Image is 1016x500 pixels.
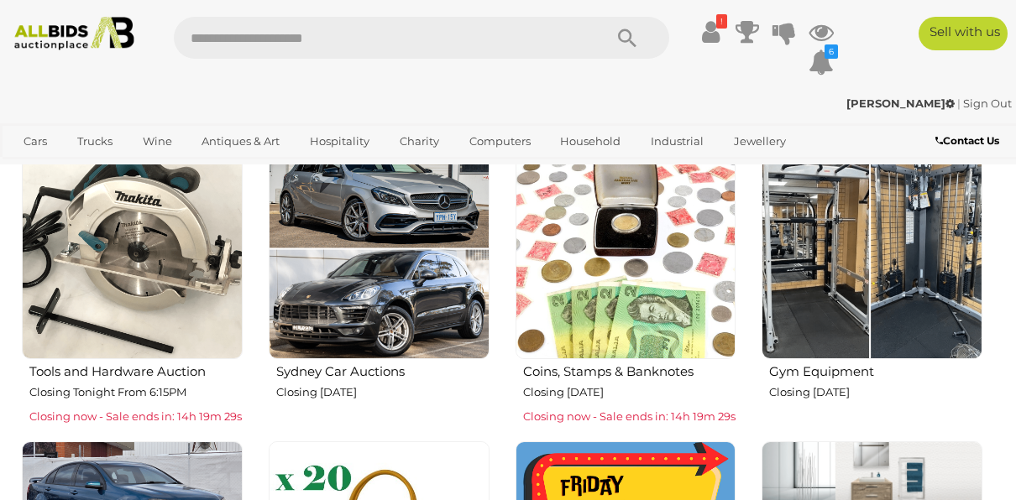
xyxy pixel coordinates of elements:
a: ! [698,17,723,47]
p: Closing [DATE] [769,383,982,402]
img: Gym Equipment [762,138,982,359]
p: Closing Tonight From 6:15PM [29,383,243,402]
a: Hospitality [299,128,380,155]
img: Tools and Hardware Auction [22,138,243,359]
a: 6 [809,47,834,77]
img: Sydney Car Auctions [269,138,490,359]
a: Office [13,155,66,183]
a: Household [549,128,631,155]
a: Computers [458,128,542,155]
a: Charity [389,128,450,155]
a: Cars [13,128,58,155]
strong: [PERSON_NAME] [846,96,955,110]
i: ! [716,14,727,29]
a: Contact Us [935,132,1003,150]
a: Sports [75,155,131,183]
span: Closing now - Sale ends in: 14h 19m 29s [29,409,242,423]
a: Jewellery [723,128,797,155]
h2: Sydney Car Auctions [276,361,490,379]
h2: Coins, Stamps & Banknotes [523,361,736,379]
b: Contact Us [935,134,999,147]
button: Search [585,17,669,59]
span: | [957,96,961,110]
img: Coins, Stamps & Banknotes [516,138,736,359]
a: [PERSON_NAME] [846,96,957,110]
a: Wine [132,128,183,155]
a: Industrial [640,128,715,155]
a: Tools and Hardware Auction Closing Tonight From 6:15PM Closing now - Sale ends in: 14h 19m 29s [21,138,243,428]
h2: Gym Equipment [769,361,982,379]
a: Coins, Stamps & Banknotes Closing [DATE] Closing now - Sale ends in: 14h 19m 29s [515,138,736,428]
span: Closing now - Sale ends in: 14h 19m 29s [523,409,736,423]
a: Sydney Car Auctions Closing [DATE] [268,138,490,428]
a: Gym Equipment Closing [DATE] [761,138,982,428]
h2: Tools and Hardware Auction [29,361,243,379]
p: Closing [DATE] [523,383,736,402]
a: Sell with us [919,17,1008,50]
a: Sign Out [963,96,1012,110]
a: Trucks [66,128,123,155]
i: 6 [825,44,838,59]
p: Closing [DATE] [276,383,490,402]
img: Allbids.com.au [8,17,141,50]
a: [GEOGRAPHIC_DATA] [139,155,280,183]
a: Antiques & Art [191,128,291,155]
